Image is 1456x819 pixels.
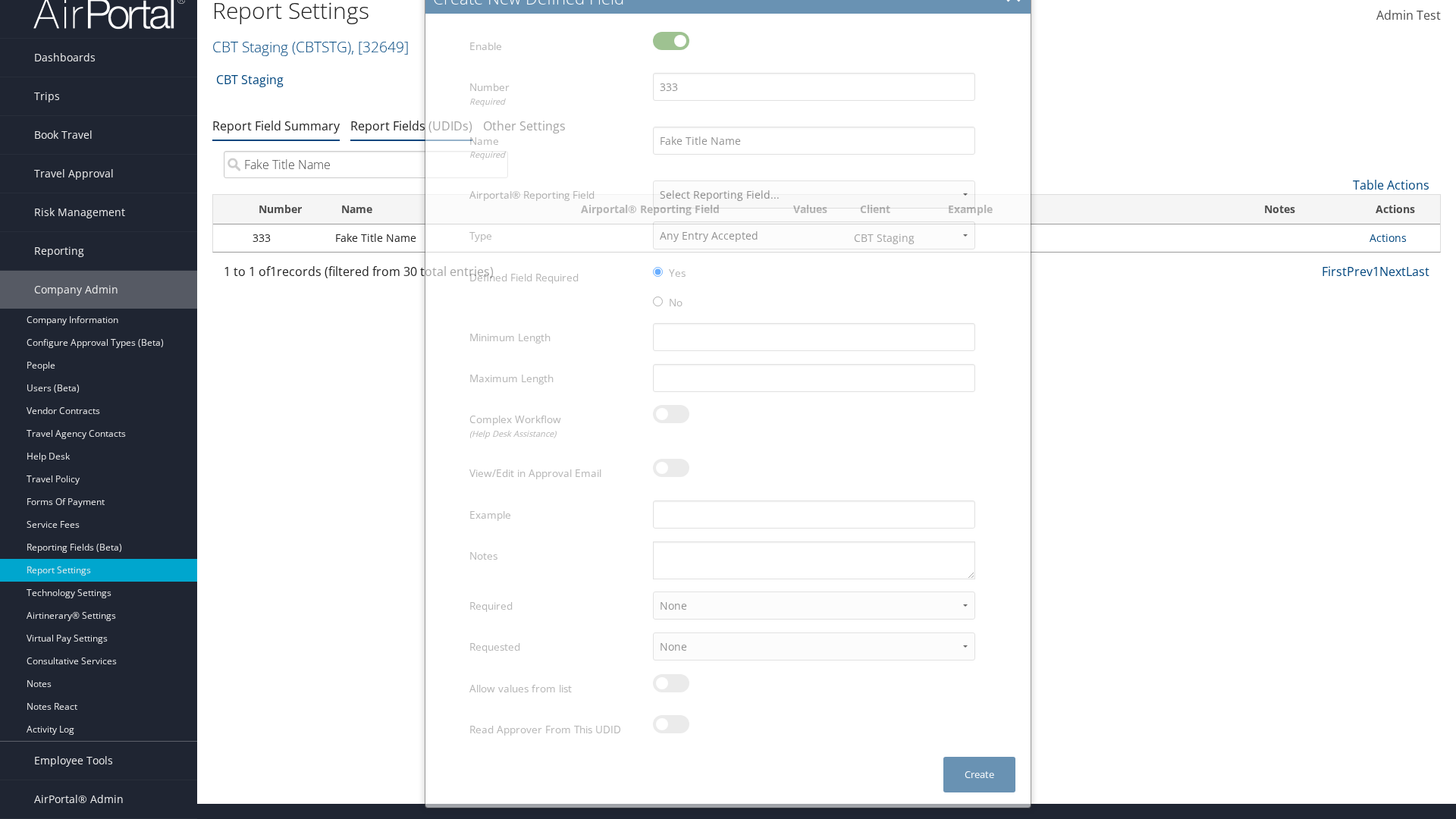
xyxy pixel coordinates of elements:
[270,263,277,280] span: 1
[34,155,114,193] span: Travel Approval
[212,118,340,134] a: Report Field Summary
[469,541,642,570] label: Notes
[669,265,686,281] label: Yes
[669,295,682,310] label: No
[943,757,1015,792] button: Create
[1373,263,1379,280] a: 1
[1250,195,1362,224] th: Notes
[469,221,642,250] label: Type
[1362,195,1440,224] th: Actions
[245,195,328,224] th: Number
[1370,231,1407,245] a: Actions
[1379,263,1406,280] a: Next
[245,224,328,252] td: 333
[469,73,642,115] label: Number
[469,149,642,162] div: Required
[1353,177,1429,193] a: Table Actions
[213,195,245,224] th: : activate to sort column descending
[469,263,642,292] label: Defined Field Required
[224,151,508,178] input: Search
[469,428,642,441] div: (Help Desk Assistance)
[469,405,642,447] label: Complex Workflow
[351,36,409,57] span: , [ 32649 ]
[292,36,351,57] span: ( CBTSTG )
[469,459,642,488] label: View/Edit in Approval Email
[34,742,113,780] span: Employee Tools
[469,323,642,352] label: Minimum Length
[34,77,60,115] span: Trips
[34,271,118,309] span: Company Admin
[469,674,642,703] label: Allow values from list
[1376,7,1441,24] span: Admin Test
[34,39,96,77] span: Dashboards
[34,780,124,818] span: AirPortal® Admin
[1347,263,1373,280] a: Prev
[216,64,284,95] a: CBT Staging
[34,193,125,231] span: Risk Management
[1406,263,1429,280] a: Last
[469,364,642,393] label: Maximum Length
[1322,263,1347,280] a: First
[934,195,1250,224] th: Example
[350,118,472,134] a: Report Fields (UDIDs)
[469,127,642,168] label: Name
[469,32,642,61] label: Enable
[469,96,642,108] div: Required
[328,195,567,224] th: Name
[328,224,567,252] td: Fake Title Name
[212,36,409,57] a: CBT Staging
[469,715,642,744] label: Read Approver From This UDID
[34,116,93,154] span: Book Travel
[224,262,508,288] div: 1 to 1 of records (filtered from 30 total entries)
[469,500,642,529] label: Example
[469,632,642,661] label: Requested
[469,180,642,209] label: Airportal® Reporting Field
[469,591,642,620] label: Required
[34,232,84,270] span: Reporting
